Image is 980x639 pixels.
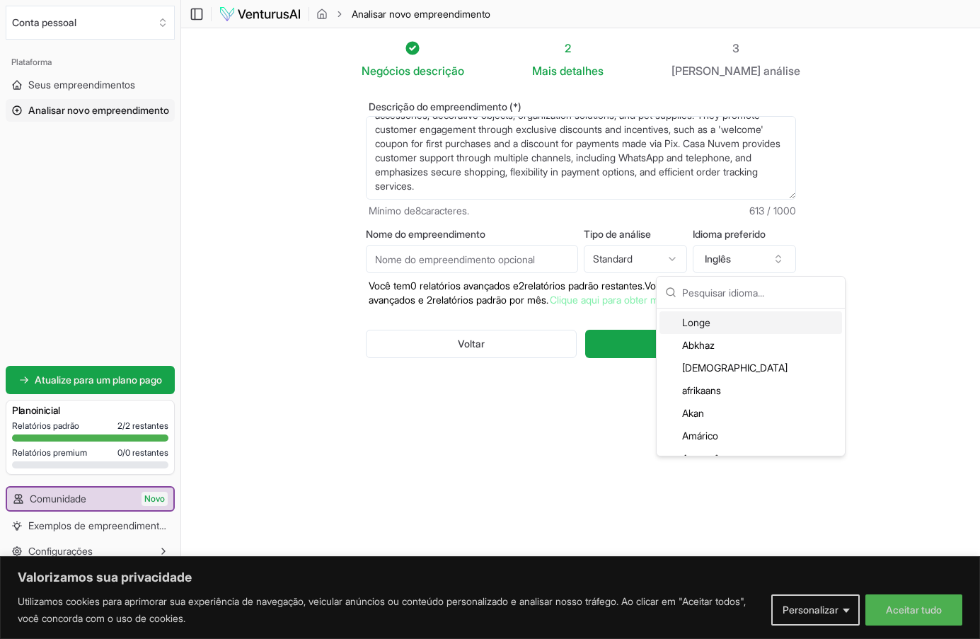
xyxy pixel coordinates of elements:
font: Novo [144,493,165,504]
font: / [122,420,125,431]
font: 2 [117,420,122,431]
font: Aceitar tudo [886,604,942,616]
font: inicial [36,404,60,416]
font: Comunidade [30,493,86,505]
font: Negócios [362,64,410,78]
font: / [122,447,125,458]
font: Você tem [369,280,410,292]
font: Nome do empreendimento [366,228,485,240]
font: Atualize para um plano pago [35,374,162,386]
font: 2 [427,294,432,306]
input: Nome do empreendimento opcional [366,245,578,273]
input: Pesquisar idioma... [682,277,836,308]
font: análise [763,64,800,78]
font: 2 [125,420,130,431]
font: Analisar novo empreendimento [352,8,490,20]
font: relatórios avançados [420,280,510,292]
img: logotipo [219,6,301,23]
font: [DEMOGRAPHIC_DATA] [682,362,788,374]
font: Personalizar [783,604,838,616]
font: Plano [12,404,36,416]
font: 613 / 1000 [749,205,796,217]
font: Descrição do empreendimento (*) [369,100,521,113]
font: e [513,280,519,292]
font: Seus empreendimentos [28,79,135,91]
font: Relatórios premium [12,447,87,458]
font: afrikaans [682,384,721,396]
font: Aragonês [682,452,725,464]
font: Inglês [705,253,731,265]
font: Você [645,280,667,292]
font: restantes [132,420,168,431]
font: Tipo de análise [584,228,651,240]
button: Gerar [585,330,795,358]
button: Selecione uma organização [6,6,175,40]
font: relatórios padrão por mês. [432,294,548,306]
font: Exemplos de empreendimentos [28,519,170,531]
font: Utilizamos cookies para aprimorar sua experiência de navegação, veicular anúncios ou conteúdo per... [18,595,746,624]
font: 2 [565,41,571,55]
font: 8 [415,205,421,217]
font: Voltar [458,338,485,350]
font: [PERSON_NAME] [671,64,761,78]
font: Mínimo de [369,205,415,217]
a: Exemplos de empreendimentos [6,514,175,537]
textarea: Casa Nuvem is an online retail store specializing in home decor and utility products. The store o... [366,116,796,200]
font: 2 [519,280,524,292]
font: Analisar novo empreendimento [28,104,169,116]
font: Akan [682,407,704,419]
font: Longe [682,316,710,328]
a: Seus empreendimentos [6,74,175,96]
font: 3 [732,41,739,55]
font: Mais [532,64,557,78]
font: restantes [132,447,168,458]
font: detalhes [560,64,604,78]
font: Relatórios padrão [12,420,79,431]
button: Configurações [6,540,175,563]
font: Valorizamos sua privacidade [18,570,192,585]
font: 0 [410,280,417,292]
a: ComunidadeNovo [7,488,173,510]
button: Personalizar [771,594,860,626]
font: descrição [413,64,464,78]
button: Voltar [366,330,577,358]
nav: migalha de pão [316,7,490,21]
font: Conta pessoal [12,16,76,28]
font: 0 [125,447,130,458]
font: Clique aqui para obter mais relatórios avançados. [550,294,766,306]
font: Plataforma [11,57,52,67]
font: 0 [117,447,122,458]
span: Analisar novo empreendimento [352,7,490,21]
a: Atualize para um plano pago [6,366,175,394]
font: caracteres. [421,205,469,217]
font: Idioma preferido [693,228,766,240]
font: Amárico [682,430,718,442]
font: Configurações [28,545,93,557]
font: Abkhaz [682,339,715,351]
button: Aceitar tudo [865,594,962,626]
font: relatórios padrão restantes. [524,280,645,292]
a: Analisar novo empreendimento [6,99,175,122]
